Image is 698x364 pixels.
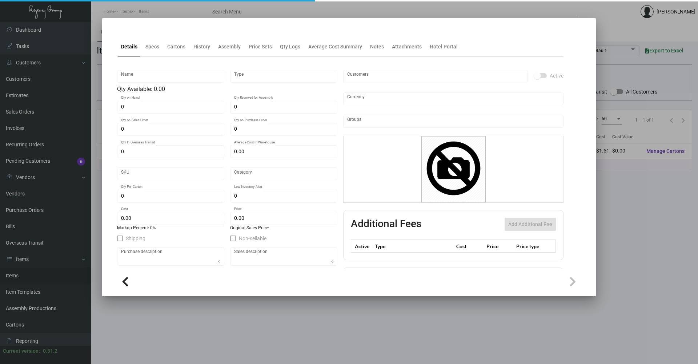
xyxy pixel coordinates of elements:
[370,43,384,51] div: Notes
[347,74,524,79] input: Add new..
[43,347,57,355] div: 0.51.2
[308,43,362,51] div: Average Cost Summary
[117,85,337,94] div: Qty Available: 0.00
[167,43,185,51] div: Cartons
[430,43,458,51] div: Hotel Portal
[218,43,241,51] div: Assembly
[514,240,547,253] th: Price type
[505,218,556,231] button: Add Additional Fee
[145,43,159,51] div: Specs
[249,43,272,51] div: Price Sets
[3,347,40,355] div: Current version:
[121,43,137,51] div: Details
[126,234,145,243] span: Shipping
[485,240,514,253] th: Price
[239,234,266,243] span: Non-sellable
[193,43,210,51] div: History
[351,240,373,253] th: Active
[373,240,454,253] th: Type
[280,43,300,51] div: Qty Logs
[347,118,560,124] input: Add new..
[550,71,563,80] span: Active
[351,218,421,231] h2: Additional Fees
[508,221,552,227] span: Add Additional Fee
[392,43,422,51] div: Attachments
[454,240,484,253] th: Cost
